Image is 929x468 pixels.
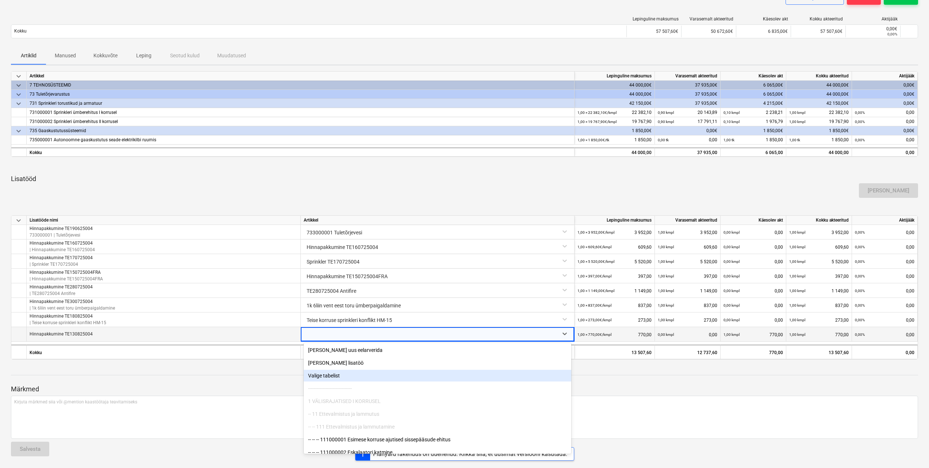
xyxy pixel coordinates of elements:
[304,446,571,458] div: -- -- -- 111000002 Eskalaatori katmine
[577,327,652,342] div: 770,00
[304,344,571,356] div: Lisa uus eelarverida
[789,108,849,117] div: 22 382,10
[789,111,805,115] small: 1,00 kmpl
[575,216,655,225] div: Lepinguline maksumus
[849,16,898,22] div: Aktijääk
[577,312,652,327] div: 273,00
[658,274,674,278] small: 1,00 kmpl
[852,126,918,135] div: 0,00€
[658,318,674,322] small: 1,00 kmpl
[786,90,852,99] div: 44 000,00€
[577,269,652,284] div: 397,00
[794,16,843,22] div: Kokku akteeritud
[304,408,571,420] div: -- 11 Ettevalmistus ja lammutus
[304,344,571,356] div: [PERSON_NAME] uus eelarverida
[721,216,786,225] div: Käesolev akt
[304,395,571,407] div: 1 VÄLISRAJATISED I KORRUSEL
[30,99,571,108] div: 731 Sprinkleri torustikud ja armatuur
[855,298,914,313] div: 0,00
[658,239,717,254] div: 609,60
[723,135,783,145] div: 1 850,00
[577,298,652,313] div: 837,00
[855,225,914,240] div: 0,00
[789,225,849,240] div: 3 952,00
[789,274,805,278] small: 1,00 kmpl
[721,99,786,108] div: 4 215,00€
[723,318,740,322] small: 0,00 kmpl
[849,26,897,31] div: 0,00€
[739,16,788,22] div: Käesolev akt
[577,245,611,249] small: 1,00 × 609,60€ / kmpl
[577,239,652,254] div: 609,60
[304,383,571,394] div: ------------------------------
[887,32,897,36] small: 0,00%
[30,226,93,232] p: Hinnapakkumine TE190625004
[658,298,717,313] div: 837,00
[855,108,914,117] div: 0,00
[11,385,918,394] p: Märkmed
[852,99,918,108] div: 0,00€
[723,245,740,249] small: 0,00 kmpl
[658,148,717,157] div: 37 935,00
[852,345,918,359] div: 0,00
[630,16,679,22] div: Lepinguline maksumus
[575,345,655,359] div: 13 507,60
[723,274,740,278] small: 0,00 kmpl
[30,313,106,319] p: Hinnapakkumine TE180825004
[723,239,783,254] div: 0,00
[575,90,655,99] div: 44 000,00€
[855,289,865,293] small: 0,00%
[14,216,23,225] span: keyboard_arrow_down
[577,117,652,126] div: 19 767,90
[30,232,93,238] p: 733000001 | Tuletõrjevesi
[27,72,575,81] div: Artikkel
[723,138,734,142] small: 1,00 tk
[655,345,721,359] div: 12 737,60
[791,26,845,37] div: 57 507,60€
[30,90,571,99] div: 73 Tuletõrjevarustus
[626,26,681,37] div: 57 507,60€
[723,108,783,117] div: 2 238,21
[55,52,76,60] p: Manused
[30,81,571,90] div: 7 TEHNOSÜSTEEMID
[30,246,95,253] p: | Hinnapakkumine TE160725004
[723,225,783,240] div: 0,00
[855,245,865,249] small: 0,00%
[723,117,783,126] div: 1 976,79
[723,283,783,298] div: 0,00
[575,126,655,135] div: 1 850,00€
[684,16,733,22] div: Varasemalt akteeritud
[789,245,805,249] small: 1,00 kmpl
[855,230,865,234] small: 0,00%
[723,333,740,337] small: 1,00 kmpl
[789,333,805,337] small: 1,00 kmpl
[304,434,571,445] div: -- -- -- 111000001 Esimese korruse ajutised sissepääsude ehitus
[30,108,571,117] div: 731000001 Sprinkleri ümberehitus I korrusel
[786,72,852,81] div: Kokku akteeritud
[723,230,740,234] small: 0,00 kmpl
[786,126,852,135] div: 1 850,00€
[577,120,617,124] small: 1,00 × 19 767,90€ / kmpl
[577,260,614,264] small: 1,00 × 5 520,00€ / kmpl
[723,298,783,313] div: 0,00
[135,52,153,60] p: Leping
[658,327,717,342] div: 0,00
[658,225,717,240] div: 3 952,00
[658,260,674,264] small: 1,00 kmpl
[658,230,674,234] small: 1,00 kmpl
[789,312,849,327] div: 273,00
[658,245,674,249] small: 1,00 kmpl
[577,283,652,298] div: 1 149,00
[852,216,918,225] div: Aktijääk
[789,303,805,307] small: 1,00 kmpl
[577,289,614,293] small: 1,00 × 1 149,00€ / kmpl
[30,240,95,246] p: Hinnapakkumine TE160725004
[855,283,914,298] div: 0,00
[789,289,805,293] small: 1,00 kmpl
[577,225,652,240] div: 3 952,00
[789,138,800,142] small: 1,00 tk
[655,99,721,108] div: 37 935,00€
